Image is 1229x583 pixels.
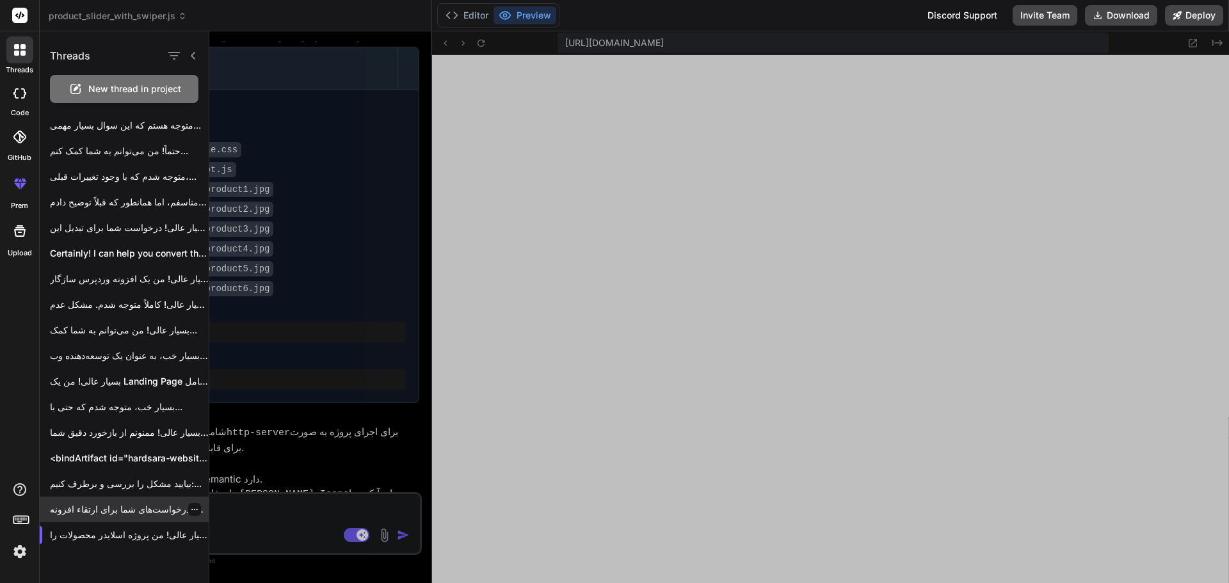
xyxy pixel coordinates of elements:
[50,529,209,541] p: بسیار عالی! من پروژه اسلایدر محصولات را...
[8,248,32,259] label: Upload
[49,10,187,22] span: product_slider_with_swiper.js
[50,324,209,337] p: بسیار عالی! من می‌توانم به شما کمک...
[50,48,90,63] h1: Threads
[50,426,209,439] p: بسیار عالی! ممنونم از بازخورد دقیق شما....
[50,452,209,465] p: <bindArtifact id="hardsara-website-enhanced-categories" title="HardSara Website with Enhanced Sea...
[11,200,28,211] label: prem
[6,65,33,76] label: threads
[50,247,209,260] p: Certainly! I can help you convert the...
[1013,5,1077,26] button: Invite Team
[50,273,209,285] p: بسیار عالی! من یک افزونه وردپرس سازگار...
[50,196,209,209] p: متاسفم، اما همانطور که قبلاً توضیح دادم،...
[50,503,209,516] p: بسیار عالی! درخواست‌های شما برای ارتقاء افزونه...
[88,83,181,95] span: New thread in project
[9,541,31,563] img: settings
[50,221,209,234] p: بسیار عالی! درخواست شما برای تبدیل این...
[50,119,209,132] p: متوجه هستم که این سوال بسیار مهمی...
[50,477,209,490] p: بیایید مشکل را بررسی و برطرف کنیم:...
[494,6,556,24] button: Preview
[50,349,209,362] p: بسیار خب، به عنوان یک توسعه‌دهنده وب،...
[1085,5,1157,26] button: Download
[1165,5,1223,26] button: Deploy
[50,145,209,157] p: حتماً! من می‌توانم به شما کمک کنم...
[440,6,494,24] button: Editor
[920,5,1005,26] div: Discord Support
[50,401,209,413] p: بسیار خب، متوجه شدم که حتی با...
[50,170,209,183] p: متوجه شدم که با وجود تغییرات قبلی،...
[50,375,209,388] p: بسیار عالی! من یک Landing Page کامل...
[11,108,29,118] label: code
[8,152,31,163] label: GitHub
[50,298,209,311] p: بسیار عالی! کاملاً متوجه شدم. مشکل عدم...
